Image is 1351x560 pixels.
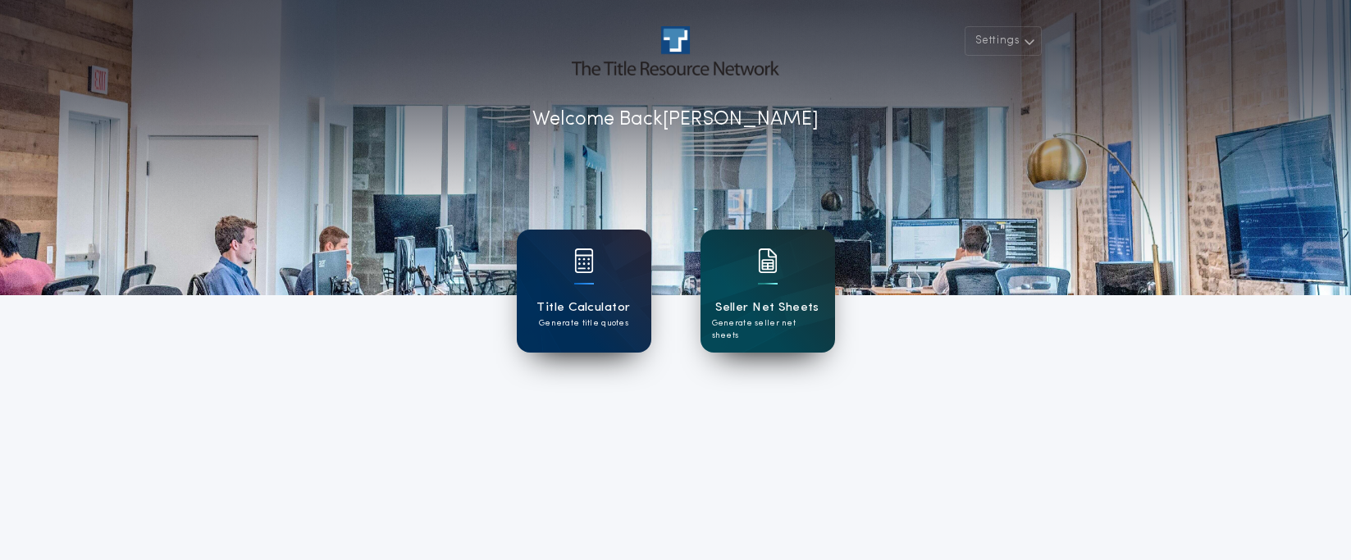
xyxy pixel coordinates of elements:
img: account-logo [572,26,778,75]
h1: Title Calculator [536,298,630,317]
h1: Seller Net Sheets [715,298,819,317]
button: Settings [965,26,1042,56]
a: card iconSeller Net SheetsGenerate seller net sheets [701,230,835,353]
img: card icon [758,248,778,273]
img: card icon [574,248,594,273]
p: Welcome Back [PERSON_NAME] [532,105,819,134]
p: Generate seller net sheets [712,317,824,342]
a: card iconTitle CalculatorGenerate title quotes [517,230,651,353]
p: Generate title quotes [539,317,628,330]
